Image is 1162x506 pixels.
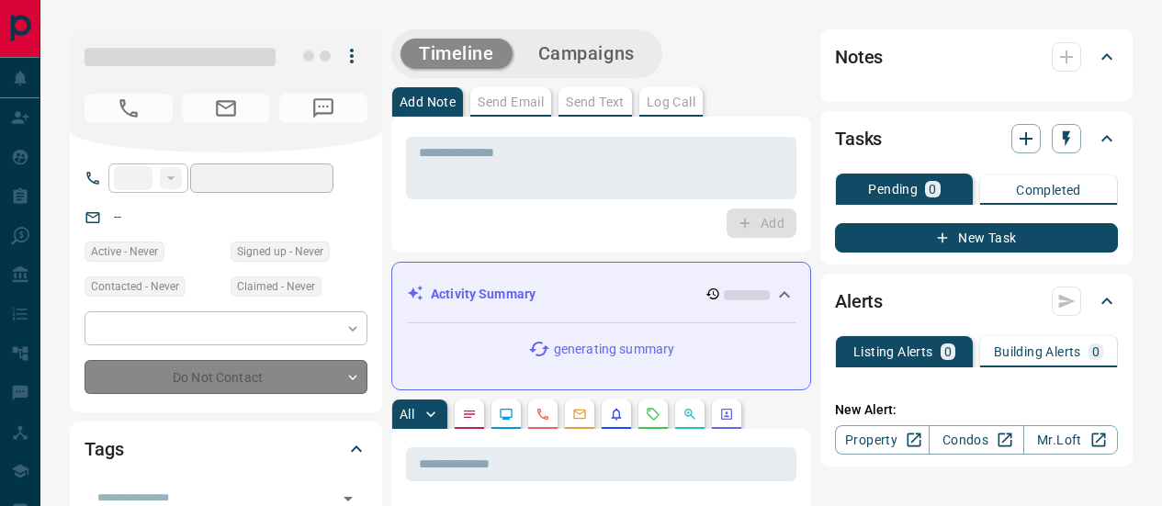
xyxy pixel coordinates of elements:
div: Do Not Contact [85,360,367,394]
div: Tasks [835,117,1118,161]
span: Active - Never [91,242,158,261]
svg: Emails [572,407,587,422]
a: -- [114,209,121,224]
span: No Number [85,94,173,123]
div: Tags [85,427,367,471]
button: Campaigns [520,39,653,69]
a: Condos [929,425,1023,455]
svg: Opportunities [683,407,697,422]
p: Listing Alerts [853,345,933,358]
h2: Tasks [835,124,882,153]
span: Contacted - Never [91,277,179,296]
p: 0 [1092,345,1100,358]
p: Completed [1016,184,1081,197]
svg: Agent Actions [719,407,734,422]
p: All [400,408,414,421]
span: No Email [182,94,270,123]
span: Signed up - Never [237,242,323,261]
div: Alerts [835,279,1118,323]
svg: Lead Browsing Activity [499,407,513,422]
a: Property [835,425,930,455]
svg: Calls [536,407,550,422]
div: Activity Summary [407,277,795,311]
h2: Notes [835,42,883,72]
p: Pending [868,183,918,196]
svg: Listing Alerts [609,407,624,422]
p: 0 [944,345,952,358]
button: Timeline [400,39,513,69]
h2: Alerts [835,287,883,316]
h2: Tags [85,434,123,464]
p: Add Note [400,96,456,108]
p: Building Alerts [994,345,1081,358]
p: New Alert: [835,400,1118,420]
p: 0 [929,183,936,196]
span: Claimed - Never [237,277,315,296]
svg: Notes [462,407,477,422]
p: generating summary [554,340,674,359]
div: Notes [835,35,1118,79]
a: Mr.Loft [1023,425,1118,455]
button: New Task [835,223,1118,253]
p: Activity Summary [431,285,536,304]
svg: Requests [646,407,660,422]
span: No Number [279,94,367,123]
